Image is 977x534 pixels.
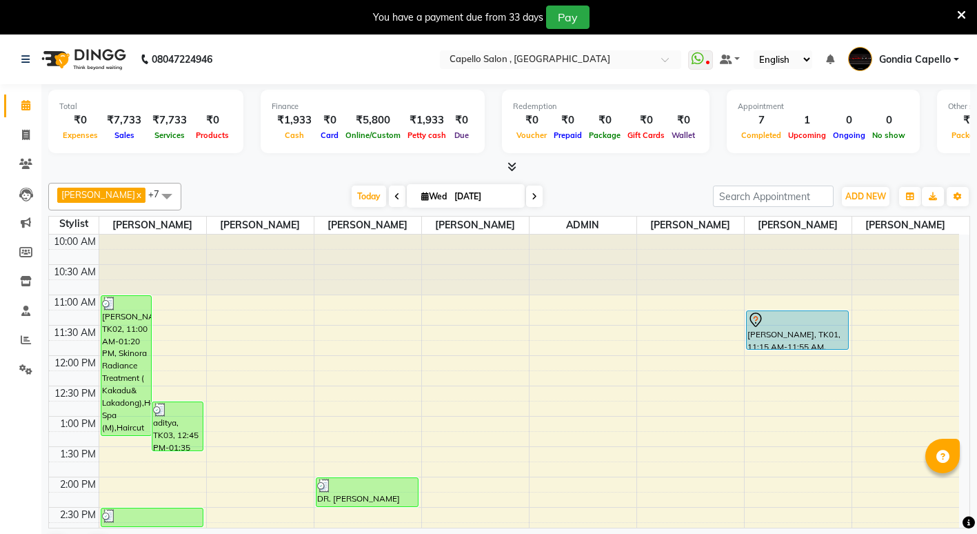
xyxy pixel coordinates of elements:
[207,217,314,234] span: [PERSON_NAME]
[57,417,99,431] div: 1:00 PM
[637,217,744,234] span: [PERSON_NAME]
[869,130,909,140] span: No show
[192,130,232,140] span: Products
[316,478,418,506] div: DR. [PERSON_NAME] RANGHALE, TK04, 02:00 PM-02:30 PM, [GEOGRAPHIC_DATA]
[281,130,308,140] span: Cash
[422,217,529,234] span: [PERSON_NAME]
[101,112,147,128] div: ₹7,733
[848,47,872,71] img: Gondia Capello
[550,130,585,140] span: Prepaid
[747,311,848,349] div: [PERSON_NAME], TK01, 11:15 AM-11:55 AM, Colour Touch-Up
[713,186,834,207] input: Search Appointment
[418,191,450,201] span: Wed
[51,295,99,310] div: 11:00 AM
[513,130,550,140] span: Voucher
[373,10,543,25] div: You have a payment due from 33 days
[51,326,99,340] div: 11:30 AM
[513,101,698,112] div: Redemption
[35,40,130,79] img: logo
[450,112,474,128] div: ₹0
[785,112,829,128] div: 1
[57,447,99,462] div: 1:30 PM
[829,130,869,140] span: Ongoing
[342,130,404,140] span: Online/Custom
[785,130,829,140] span: Upcoming
[101,296,152,435] div: [PERSON_NAME], TK02, 11:00 AM-01:20 PM, Skinora Radiance Treatment ( Kakadu& Lakadong),Hair Spa (...
[151,130,188,140] span: Services
[546,6,590,29] button: Pay
[342,112,404,128] div: ₹5,800
[52,386,99,401] div: 12:30 PM
[624,130,668,140] span: Gift Cards
[111,130,138,140] span: Sales
[192,112,232,128] div: ₹0
[450,186,519,207] input: 2025-09-03
[57,508,99,522] div: 2:30 PM
[52,356,99,370] div: 12:00 PM
[668,130,698,140] span: Wallet
[49,217,99,231] div: Stylist
[51,265,99,279] div: 10:30 AM
[585,112,624,128] div: ₹0
[738,112,785,128] div: 7
[404,112,450,128] div: ₹1,933
[317,130,342,140] span: Card
[530,217,636,234] span: ADMIN
[314,217,421,234] span: [PERSON_NAME]
[61,189,135,200] span: [PERSON_NAME]
[317,112,342,128] div: ₹0
[845,191,886,201] span: ADD NEW
[869,112,909,128] div: 0
[585,130,624,140] span: Package
[148,188,170,199] span: +7
[879,52,951,67] span: Gondia Capello
[550,112,585,128] div: ₹0
[738,101,909,112] div: Appointment
[57,477,99,492] div: 2:00 PM
[513,112,550,128] div: ₹0
[852,217,960,234] span: [PERSON_NAME]
[624,112,668,128] div: ₹0
[59,101,232,112] div: Total
[152,40,212,79] b: 08047224946
[272,112,317,128] div: ₹1,933
[59,130,101,140] span: Expenses
[272,101,474,112] div: Finance
[352,186,386,207] span: Today
[101,508,203,526] div: SAWPNIL, TK05, 02:30 PM-02:50 PM, Haircut (M)
[668,112,698,128] div: ₹0
[51,235,99,249] div: 10:00 AM
[738,130,785,140] span: Completed
[147,112,192,128] div: ₹7,733
[404,130,450,140] span: Petty cash
[59,112,101,128] div: ₹0
[451,130,472,140] span: Due
[135,189,141,200] a: x
[745,217,852,234] span: [PERSON_NAME]
[152,402,203,451] div: aditya, TK03, 12:45 PM-01:35 PM, Face D-Tan,hand d tan
[842,187,889,206] button: ADD NEW
[829,112,869,128] div: 0
[99,217,206,234] span: [PERSON_NAME]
